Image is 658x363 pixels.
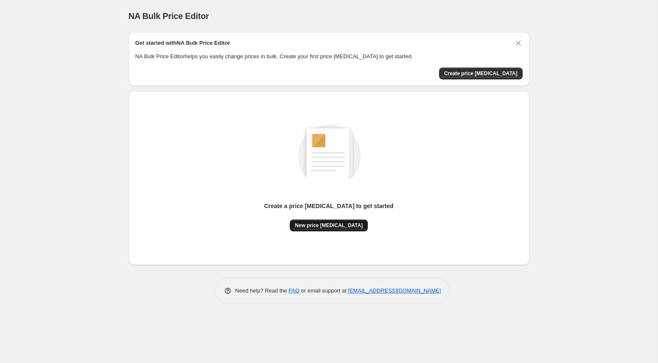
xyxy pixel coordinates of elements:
[135,52,523,61] p: NA Bulk Price Editor helps you easily change prices in bulk. Create your first price [MEDICAL_DAT...
[439,68,523,79] button: Create price change job
[289,287,299,294] a: FAQ
[295,222,363,229] span: New price [MEDICAL_DATA]
[235,287,289,294] span: Need help? Read the
[135,39,230,47] h2: Get started with NA Bulk Price Editor
[129,11,209,21] span: NA Bulk Price Editor
[299,287,348,294] span: or email support at
[290,219,368,231] button: New price [MEDICAL_DATA]
[264,202,394,210] p: Create a price [MEDICAL_DATA] to get started
[514,39,523,47] button: Dismiss card
[348,287,441,294] a: [EMAIL_ADDRESS][DOMAIN_NAME]
[444,70,518,77] span: Create price [MEDICAL_DATA]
